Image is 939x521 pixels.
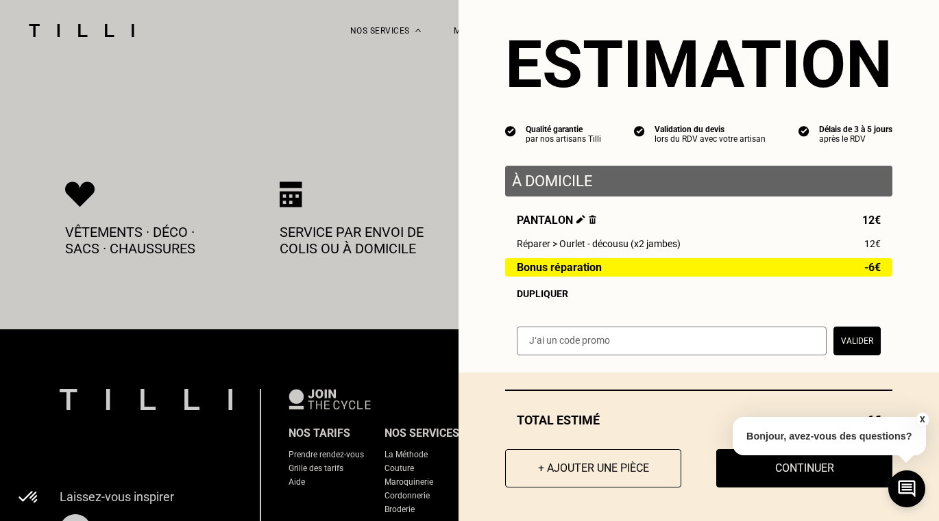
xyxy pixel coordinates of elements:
span: -6€ [864,262,881,273]
img: Éditer [576,215,585,224]
img: icon list info [798,125,809,137]
section: Estimation [505,26,892,103]
img: icon list info [634,125,645,137]
span: Pantalon [517,214,596,227]
span: Réparer > Ourlet - décousu (x2 jambes) [517,238,681,249]
span: Bonus réparation [517,262,602,273]
img: Supprimer [589,215,596,224]
span: 12€ [862,214,881,227]
div: Délais de 3 à 5 jours [819,125,892,134]
button: X [915,412,929,427]
div: lors du RDV avec votre artisan [655,134,766,144]
div: par nos artisans Tilli [526,134,601,144]
div: après le RDV [819,134,892,144]
button: Continuer [716,449,892,487]
p: Bonjour, avez-vous des questions? [733,417,926,455]
div: Total estimé [505,413,892,427]
span: 12€ [864,238,881,249]
p: À domicile [512,173,886,190]
img: icon list info [505,125,516,137]
button: Valider [833,327,881,355]
div: Dupliquer [517,288,881,299]
input: J‘ai un code promo [517,327,827,355]
div: Qualité garantie [526,125,601,134]
button: + Ajouter une pièce [505,449,681,487]
div: Validation du devis [655,125,766,134]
